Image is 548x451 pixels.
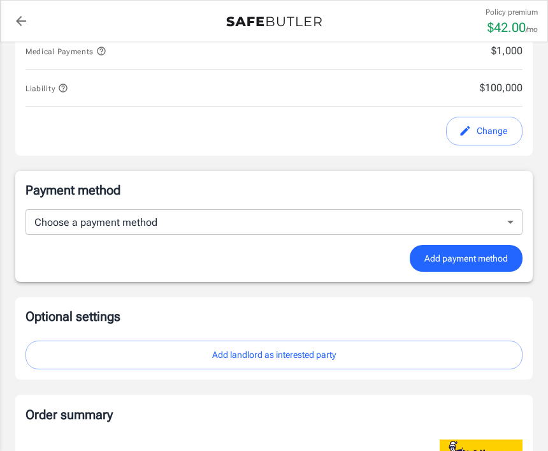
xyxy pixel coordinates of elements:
[487,20,526,35] span: $ 42.00
[25,80,68,96] button: Liability
[411,80,523,96] span: $100,000
[25,84,68,93] span: Liability
[411,43,523,59] span: $1,000
[25,43,106,59] button: Medical Payments
[486,6,538,18] p: Policy premium
[424,251,508,267] span: Add payment method
[8,8,34,34] a: back to quotes
[25,47,106,56] span: Medical Payments
[226,17,322,27] img: Back to quotes
[25,307,523,325] p: Optional settings
[25,405,523,424] div: Order summary
[526,24,538,35] p: /mo
[410,245,523,272] button: Add payment method
[446,117,523,145] button: edit
[25,181,523,199] p: Payment method
[25,341,523,369] button: Add landlord as interested party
